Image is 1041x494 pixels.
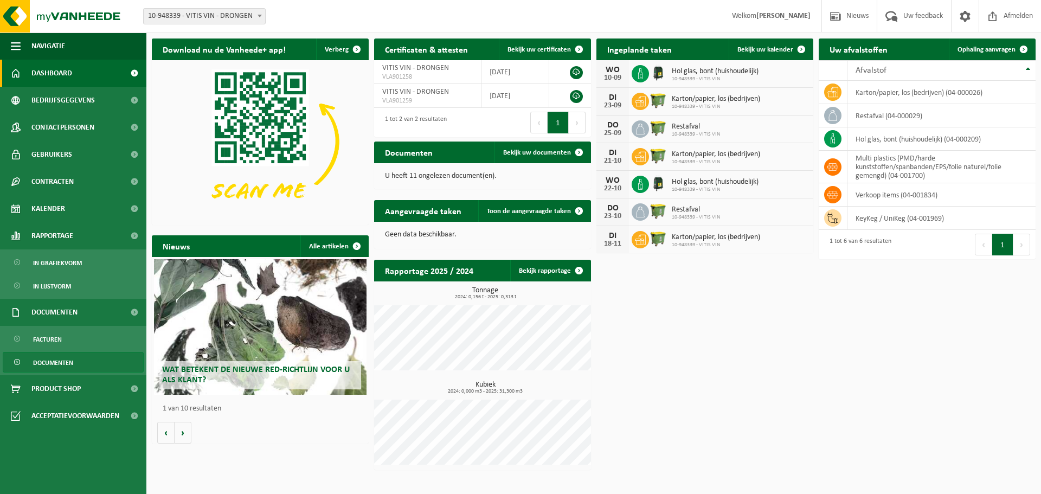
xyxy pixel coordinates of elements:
[602,121,624,130] div: DO
[31,168,74,195] span: Contracten
[602,102,624,110] div: 23-09
[374,39,479,60] h2: Certificaten & attesten
[649,229,667,248] img: WB-1100-HPE-GN-51
[144,9,265,24] span: 10-948339 - VITIS VIN - DRONGEN
[602,93,624,102] div: DI
[152,235,201,256] h2: Nieuws
[649,63,667,82] img: CR-HR-1C-1000-PES-01
[31,195,65,222] span: Kalender
[380,381,591,394] h3: Kubiek
[3,252,144,273] a: In grafiekvorm
[33,329,62,350] span: Facturen
[847,207,1036,230] td: KeyKeg / UniKeg (04-001969)
[31,141,72,168] span: Gebruikers
[856,66,886,75] span: Afvalstof
[382,97,473,105] span: VLA901259
[31,375,81,402] span: Product Shop
[949,39,1034,60] a: Ophaling aanvragen
[494,142,590,163] a: Bekijk uw documenten
[374,260,484,281] h2: Rapportage 2025 / 2024
[382,64,449,72] span: VITIS VIN - DRONGEN
[374,200,472,221] h2: Aangevraagde taken
[756,12,811,20] strong: [PERSON_NAME]
[672,123,720,131] span: Restafval
[602,240,624,248] div: 18-11
[157,422,175,444] button: Vorige
[380,389,591,394] span: 2024: 0,000 m3 - 2025: 31,300 m3
[3,329,144,349] a: Facturen
[602,232,624,240] div: DI
[325,46,349,53] span: Verberg
[481,60,549,84] td: [DATE]
[33,253,82,273] span: In grafiekvorm
[729,39,812,60] a: Bekijk uw kalender
[152,39,297,60] h2: Download nu de Vanheede+ app!
[824,233,891,256] div: 1 tot 6 van 6 resultaten
[975,234,992,255] button: Previous
[385,231,580,239] p: Geen data beschikbaar.
[958,46,1016,53] span: Ophaling aanvragen
[33,276,71,297] span: In lijstvorm
[847,183,1036,207] td: verkoop items (04-001834)
[602,130,624,137] div: 25-09
[31,87,95,114] span: Bedrijfsgegevens
[602,204,624,213] div: DO
[602,66,624,74] div: WO
[602,185,624,193] div: 22-10
[33,352,73,373] span: Documenten
[847,104,1036,127] td: restafval (04-000029)
[649,146,667,165] img: WB-1100-HPE-GN-51
[382,88,449,96] span: VITIS VIN - DRONGEN
[847,127,1036,151] td: hol glas, bont (huishoudelijk) (04-000209)
[672,104,760,110] span: 10-948339 - VITIS VIN
[31,222,73,249] span: Rapportage
[672,187,759,193] span: 10-948339 - VITIS VIN
[162,365,350,384] span: Wat betekent de nieuwe RED-richtlijn voor u als klant?
[602,176,624,185] div: WO
[649,174,667,193] img: CR-HR-1C-1000-PES-01
[602,157,624,165] div: 21-10
[819,39,898,60] h2: Uw afvalstoffen
[672,150,760,159] span: Karton/papier, los (bedrijven)
[602,149,624,157] div: DI
[152,60,369,223] img: Download de VHEPlus App
[31,33,65,60] span: Navigatie
[649,119,667,137] img: WB-1100-HPE-GN-51
[672,242,760,248] span: 10-948339 - VITIS VIN
[31,299,78,326] span: Documenten
[847,151,1036,183] td: multi plastics (PMD/harde kunststoffen/spanbanden/EPS/folie naturel/folie gemengd) (04-001700)
[649,202,667,220] img: WB-1100-HPE-GN-51
[380,287,591,300] h3: Tonnage
[31,114,94,141] span: Contactpersonen
[380,294,591,300] span: 2024: 0,156 t - 2025: 0,313 t
[374,142,444,163] h2: Documenten
[672,95,760,104] span: Karton/papier, los (bedrijven)
[530,112,548,133] button: Previous
[487,208,571,215] span: Toon de aangevraagde taken
[602,74,624,82] div: 10-09
[672,76,759,82] span: 10-948339 - VITIS VIN
[672,67,759,76] span: Hol glas, bont (huishoudelijk)
[481,84,549,108] td: [DATE]
[154,259,367,395] a: Wat betekent de nieuwe RED-richtlijn voor u als klant?
[380,111,447,134] div: 1 tot 2 van 2 resultaten
[672,178,759,187] span: Hol glas, bont (huishoudelijk)
[478,200,590,222] a: Toon de aangevraagde taken
[175,422,191,444] button: Volgende
[163,405,363,413] p: 1 van 10 resultaten
[672,159,760,165] span: 10-948339 - VITIS VIN
[143,8,266,24] span: 10-948339 - VITIS VIN - DRONGEN
[649,91,667,110] img: WB-1100-HPE-GN-51
[672,131,720,138] span: 10-948339 - VITIS VIN
[602,213,624,220] div: 23-10
[3,352,144,373] a: Documenten
[672,214,720,221] span: 10-948339 - VITIS VIN
[992,234,1013,255] button: 1
[382,73,473,81] span: VLA901258
[300,235,368,257] a: Alle artikelen
[31,402,119,429] span: Acceptatievoorwaarden
[503,149,571,156] span: Bekijk uw documenten
[569,112,586,133] button: Next
[596,39,683,60] h2: Ingeplande taken
[510,260,590,281] a: Bekijk rapportage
